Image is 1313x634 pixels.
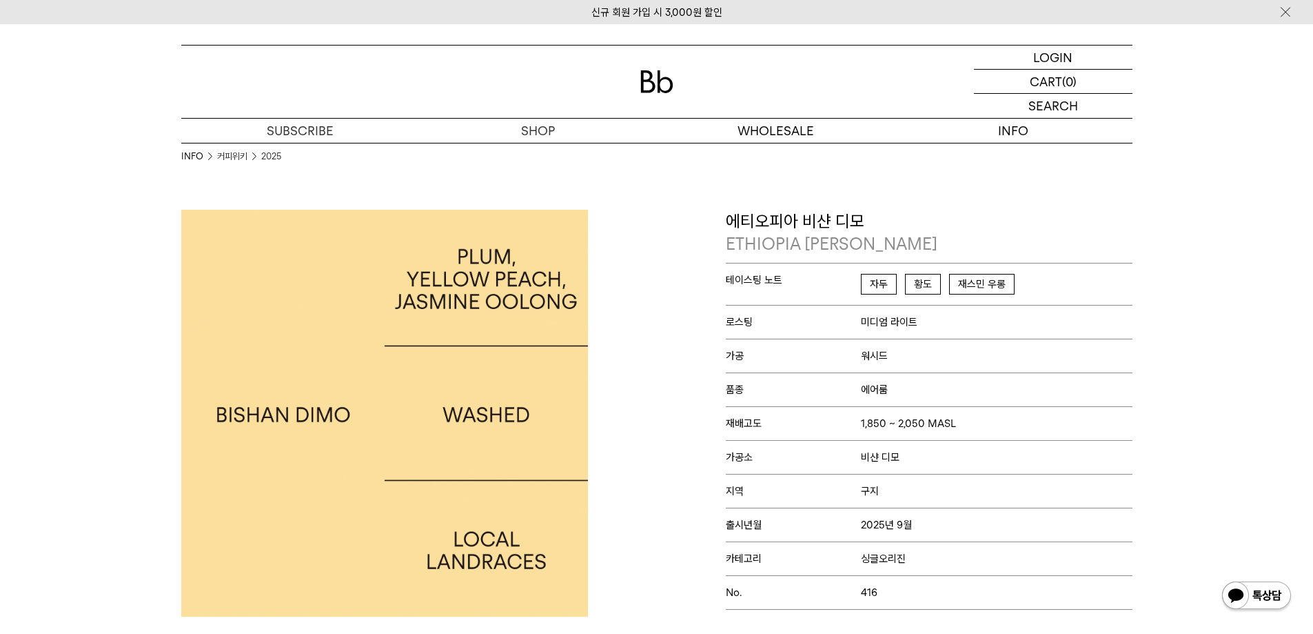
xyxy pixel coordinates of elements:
a: 신규 회원 가입 시 3,000원 할인 [591,6,722,19]
span: 1,850 ~ 2,050 MASL [861,417,956,430]
p: ETHIOPIA [PERSON_NAME] [726,232,1132,256]
p: LOGIN [1033,46,1072,69]
p: 에티오피아 비샨 디모 [726,210,1132,256]
p: INFO [895,119,1132,143]
span: 황도 [905,274,941,295]
span: 2025년 9월 [861,519,912,531]
a: SUBSCRIBE [181,119,419,143]
span: 품종 [726,384,862,396]
span: 구지 [861,485,879,497]
span: No. [726,586,862,599]
a: 2025 [261,150,281,164]
p: WHOLESALE [657,119,895,143]
span: 재배고도 [726,417,862,430]
span: 가공 [726,350,862,362]
p: CART [1030,70,1062,93]
img: 로고 [640,70,673,93]
span: 지역 [726,485,862,497]
span: 테이스팅 노트 [726,274,862,286]
span: 가공소 [726,451,862,464]
span: 미디엄 라이트 [861,316,917,328]
li: INFO [181,150,217,164]
img: 카카오톡 채널 1:1 채팅 버튼 [1221,580,1292,613]
a: LOGIN [974,46,1132,70]
p: SEARCH [1028,94,1078,118]
span: 로스팅 [726,316,862,328]
span: 자두 [861,274,897,295]
span: 416 [861,586,877,599]
span: 카테고리 [726,553,862,565]
span: 재스민 우롱 [949,274,1015,295]
a: SHOP [419,119,657,143]
p: (0) [1062,70,1077,93]
span: 워시드 [861,350,888,362]
span: 비샨 디모 [861,451,899,464]
img: 에티오피아 비샨 디모ETHIOPIA BISHAN DIMO [181,210,588,617]
span: 출시년월 [726,519,862,531]
a: 커피위키 [217,150,247,164]
span: 에어룸 [861,384,888,396]
a: CART (0) [974,70,1132,94]
span: 싱글오리진 [861,553,906,565]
